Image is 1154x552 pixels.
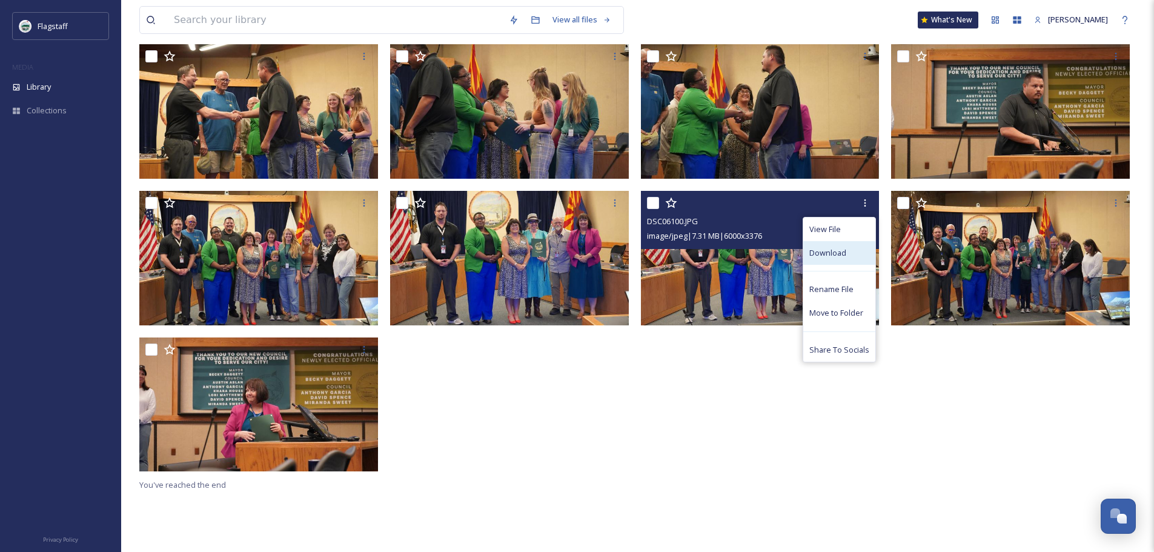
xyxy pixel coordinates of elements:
[1028,8,1114,32] a: [PERSON_NAME]
[19,20,32,32] img: images%20%282%29.jpeg
[641,191,880,325] img: DSC06100.JPG
[27,81,51,93] span: Library
[168,7,503,33] input: Search your library
[809,344,869,356] span: Share To Socials
[390,44,629,179] img: DSC06132.JPG
[139,44,378,179] img: DSC06130.JPG
[43,531,78,546] a: Privacy Policy
[390,191,629,325] img: DSC06104.JPG
[43,536,78,544] span: Privacy Policy
[891,191,1130,325] img: DSC06111.JPG
[647,230,762,241] span: image/jpeg | 7.31 MB | 6000 x 3376
[1101,499,1136,534] button: Open Chat
[546,8,617,32] a: View all files
[891,44,1130,179] img: DSC06122.JPG
[809,247,846,259] span: Download
[139,479,226,490] span: You've reached the end
[1048,14,1108,25] span: [PERSON_NAME]
[809,224,841,235] span: View File
[139,191,378,325] img: DSC06115.JPG
[641,44,880,179] img: DSC06129.JPG
[12,62,33,71] span: MEDIA
[809,307,863,319] span: Move to Folder
[918,12,978,28] a: What's New
[38,21,68,32] span: Flagstaff
[809,284,854,295] span: Rename File
[139,338,378,472] img: DSC06110.JPG
[647,216,698,227] span: DSC06100.JPG
[27,105,67,116] span: Collections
